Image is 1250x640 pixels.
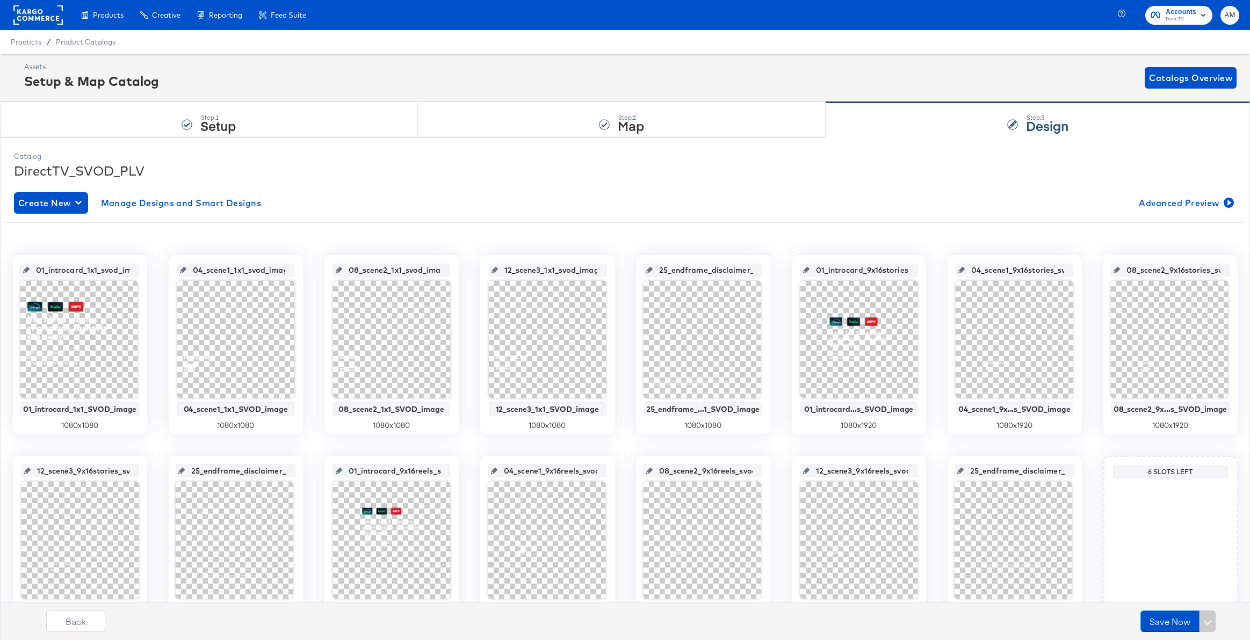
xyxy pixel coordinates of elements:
div: 1080 x 1080 [333,420,450,431]
span: Feed Suite [271,11,306,19]
span: Products [11,38,41,46]
strong: Setup [200,117,236,134]
button: AccountsDirecTV [1145,6,1212,25]
button: Catalogs Overview [1145,67,1237,89]
span: Create New [18,195,84,210]
strong: Design [1026,117,1068,134]
span: Creative [152,11,180,19]
button: Advanced Preview [1135,192,1236,214]
span: / [41,38,56,46]
div: 1080 x 1920 [1111,420,1230,431]
button: Create New [14,192,88,214]
strong: Map [618,117,644,134]
span: Manage Designs and Smart Designs [101,195,262,210]
div: Setup & Map Catalog [24,72,159,90]
span: Reporting [209,11,242,19]
div: 1080 x 1920 [956,420,1073,431]
span: DirecTV [1166,15,1196,24]
button: AM [1220,6,1239,25]
div: 08_scene2_9x...s_SVOD_image [1114,405,1227,413]
div: 04_scene1_9x...s_SVOD_image [958,405,1071,413]
div: 08_scene2_1x1_SVOD_image [336,405,447,413]
div: 01_introcard...s_SVOD_image [803,405,915,413]
div: 1080 x 1920 [800,420,917,431]
div: 25_endframe_...1_SVOD_image [646,405,760,413]
div: 1080 x 1080 [644,420,763,431]
span: Advanced Preview [1139,195,1232,210]
div: Catalog [14,151,1236,162]
div: 1080 x 1080 [489,420,606,431]
div: 1080 x 1080 [177,420,294,431]
span: Accounts [1166,6,1196,18]
div: DirectTV_SVOD_PLV [14,162,1236,180]
div: 6 Slots Left [1116,468,1225,476]
button: Back [46,610,105,632]
span: Products [93,11,124,19]
div: Step: 3 [1026,114,1068,121]
span: Catalogs Overview [1149,70,1232,85]
a: Product Catalogs [56,38,115,46]
div: 04_scene1_1x1_SVOD_image [180,405,292,413]
div: 01_introcard_1x1_SVOD_image [23,405,137,413]
div: 1080 x 1080 [20,420,140,431]
div: Step: 1 [200,114,236,121]
button: Save Now [1140,610,1200,632]
div: Assets [24,62,159,72]
span: AM [1225,9,1235,21]
div: 12_scene3_1x1_SVOD_image [492,405,603,413]
div: Step: 2 [618,114,644,121]
button: Manage Designs and Smart Designs [97,192,266,214]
